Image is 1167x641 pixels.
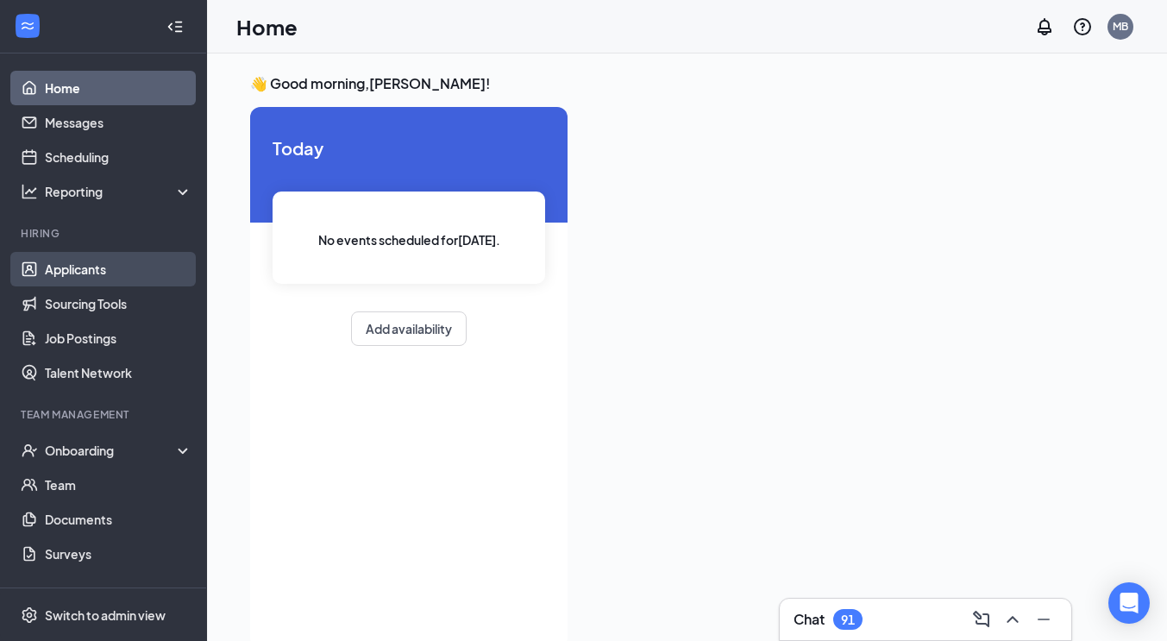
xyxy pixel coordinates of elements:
[45,502,192,537] a: Documents
[236,12,298,41] h1: Home
[21,606,38,624] svg: Settings
[21,183,38,200] svg: Analysis
[971,609,992,630] svg: ComposeMessage
[19,17,36,35] svg: WorkstreamLogo
[45,286,192,321] a: Sourcing Tools
[1002,609,1023,630] svg: ChevronUp
[1034,16,1055,37] svg: Notifications
[968,606,995,633] button: ComposeMessage
[45,71,192,105] a: Home
[273,135,545,161] span: Today
[1030,606,1057,633] button: Minimize
[45,140,192,174] a: Scheduling
[45,537,192,571] a: Surveys
[45,606,166,624] div: Switch to admin view
[1033,609,1054,630] svg: Minimize
[21,442,38,459] svg: UserCheck
[21,226,189,241] div: Hiring
[318,230,500,249] span: No events scheduled for [DATE] .
[999,606,1026,633] button: ChevronUp
[1113,19,1128,34] div: MB
[1072,16,1093,37] svg: QuestionInfo
[250,74,1124,93] h3: 👋 Good morning, [PERSON_NAME] !
[45,105,192,140] a: Messages
[794,610,825,629] h3: Chat
[166,18,184,35] svg: Collapse
[45,468,192,502] a: Team
[45,183,193,200] div: Reporting
[45,442,178,459] div: Onboarding
[841,613,855,627] div: 91
[45,252,192,286] a: Applicants
[45,321,192,355] a: Job Postings
[45,355,192,390] a: Talent Network
[1108,582,1150,624] div: Open Intercom Messenger
[21,407,189,422] div: Team Management
[351,311,467,346] button: Add availability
